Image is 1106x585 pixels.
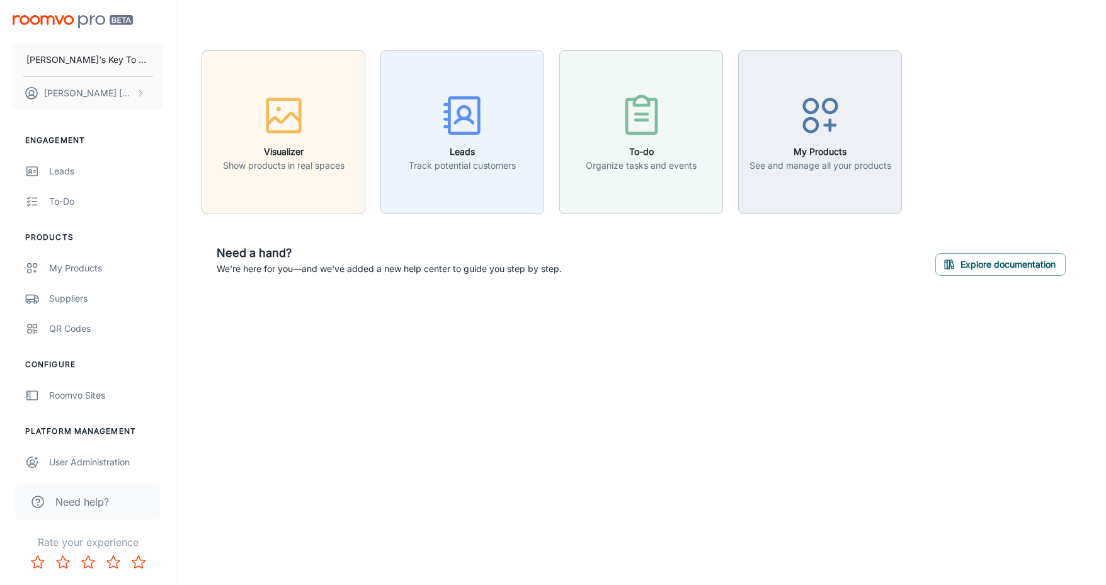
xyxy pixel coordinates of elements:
button: [PERSON_NAME] [PERSON_NAME] [13,77,163,110]
p: [PERSON_NAME] [PERSON_NAME] [44,86,133,100]
button: [PERSON_NAME]'s Key To Home Life [13,43,163,76]
button: Explore documentation [935,253,1066,276]
img: Roomvo PRO Beta [13,15,133,28]
a: Explore documentation [935,257,1066,270]
p: [PERSON_NAME]'s Key To Home Life [26,53,149,67]
button: To-doOrganize tasks and events [559,50,723,214]
div: Suppliers [49,292,163,305]
div: QR Codes [49,322,163,336]
a: LeadsTrack potential customers [380,125,544,137]
p: We're here for you—and we've added a new help center to guide you step by step. [217,262,562,276]
button: VisualizerShow products in real spaces [202,50,365,214]
h6: Need a hand? [217,244,562,262]
div: Leads [49,164,163,178]
button: LeadsTrack potential customers [380,50,544,214]
a: My ProductsSee and manage all your products [738,125,902,137]
p: Track potential customers [409,159,516,173]
p: Organize tasks and events [586,159,697,173]
h6: Visualizer [223,145,345,159]
h6: To-do [586,145,697,159]
a: To-doOrganize tasks and events [559,125,723,137]
h6: My Products [750,145,891,159]
button: My ProductsSee and manage all your products [738,50,902,214]
h6: Leads [409,145,516,159]
div: To-do [49,195,163,208]
div: My Products [49,261,163,275]
p: Show products in real spaces [223,159,345,173]
p: See and manage all your products [750,159,891,173]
